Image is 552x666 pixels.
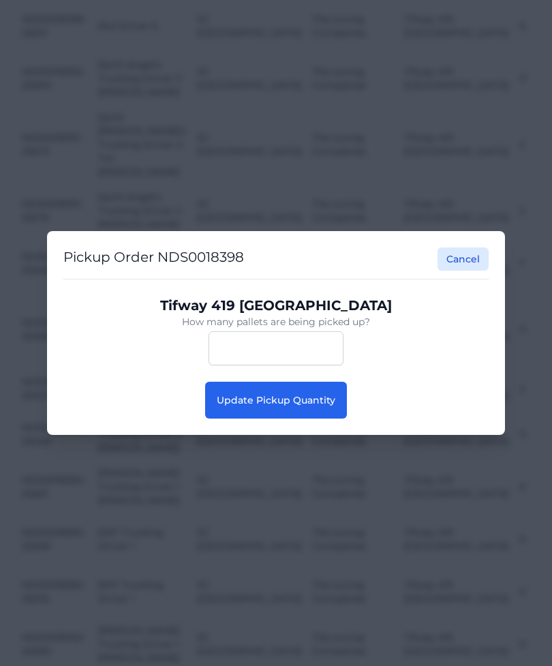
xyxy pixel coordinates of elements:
[217,394,335,406] span: Update Pickup Quantity
[205,382,347,419] button: Update Pickup Quantity
[74,315,478,329] p: How many pallets are being picked up?
[438,247,489,271] button: Cancel
[63,247,244,271] h2: Pickup Order NDS0018398
[74,296,478,315] p: Tifway 419 [GEOGRAPHIC_DATA]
